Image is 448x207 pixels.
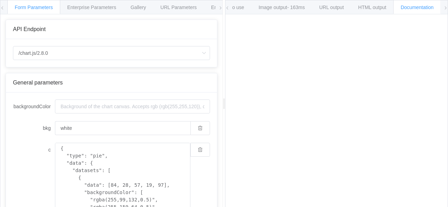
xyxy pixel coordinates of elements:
span: Environments [211,5,241,10]
label: c [13,143,55,157]
span: URL Parameters [160,5,197,10]
label: bkg [13,121,55,135]
span: Gallery [131,5,146,10]
span: Image output [259,5,305,10]
span: Enterprise Parameters [67,5,116,10]
input: Background of the chart canvas. Accepts rgb (rgb(255,255,120)), colors (red), and url-encoded hex... [55,121,190,135]
span: 📘 How to use [212,5,244,10]
span: - 163ms [287,5,305,10]
span: URL output [319,5,344,10]
span: API Endpoint [13,26,45,32]
input: Select [13,46,210,60]
span: Documentation [401,5,434,10]
input: Background of the chart canvas. Accepts rgb (rgb(255,255,120)), colors (red), and url-encoded hex... [55,99,210,113]
label: backgroundColor [13,99,55,113]
span: General parameters [13,80,63,86]
span: HTML output [358,5,386,10]
span: Form Parameters [15,5,53,10]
